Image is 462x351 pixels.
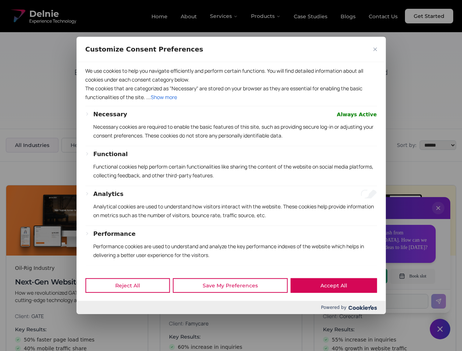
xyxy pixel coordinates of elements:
[93,162,377,180] p: Functional cookies help perform certain functionalities like sharing the content of the website o...
[85,278,170,293] button: Reject All
[85,67,377,84] p: We use cookies to help you navigate efficiently and perform certain functions. You will find deta...
[85,45,203,54] span: Customize Consent Preferences
[93,190,124,199] button: Analytics
[85,84,377,102] p: The cookies that are categorized as "Necessary" are stored on your browser as they are essential ...
[76,301,386,314] div: Powered by
[151,93,177,102] button: Show more
[373,48,377,51] img: Close
[337,110,377,119] span: Always Active
[93,150,128,159] button: Functional
[93,202,377,220] p: Analytical cookies are used to understand how visitors interact with the website. These cookies h...
[348,305,377,310] img: Cookieyes logo
[173,278,288,293] button: Save My Preferences
[93,230,136,238] button: Performance
[290,278,377,293] button: Accept All
[93,122,377,140] p: Necessary cookies are required to enable the basic features of this site, such as providing secur...
[93,110,127,119] button: Necessary
[93,242,377,260] p: Performance cookies are used to understand and analyze the key performance indexes of the website...
[361,190,377,199] input: Enable Analytics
